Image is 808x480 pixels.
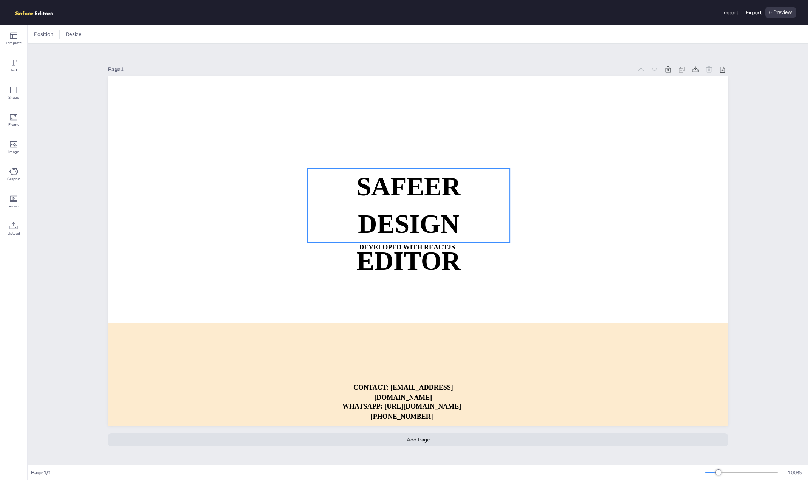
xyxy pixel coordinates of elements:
img: logo.png [12,7,64,18]
span: Resize [64,31,83,38]
div: Page 1 / 1 [31,469,705,476]
div: Preview [765,7,796,18]
span: Shape [8,94,19,101]
strong: DESIGN EDITOR [357,209,461,275]
span: Upload [8,231,20,237]
span: Graphic [7,176,20,182]
div: Export [746,9,762,16]
div: Page 1 [108,66,633,73]
span: Video [9,203,19,209]
div: 100 % [785,469,803,476]
span: Text [10,67,17,73]
span: Template [6,40,22,46]
strong: SAFEER [356,172,461,201]
div: Import [722,9,738,16]
span: Image [8,149,19,155]
strong: WHATSAPP: [URL][DOMAIN_NAME][PHONE_NUMBER] [342,402,461,420]
div: Add Page [108,433,728,446]
span: Frame [8,122,19,128]
strong: CONTACT: [EMAIL_ADDRESS][DOMAIN_NAME] [353,384,453,401]
strong: DEVELOPED WITH REACTJS [359,243,455,251]
span: Position [33,31,55,38]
